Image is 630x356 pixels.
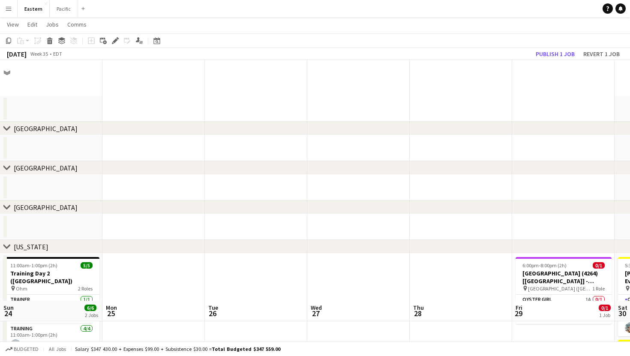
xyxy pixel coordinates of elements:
[522,262,567,269] span: 6:00pm-8:00pm (2h)
[85,312,98,318] div: 2 Jobs
[599,312,610,318] div: 1 Job
[208,304,218,311] span: Tue
[14,124,78,133] div: [GEOGRAPHIC_DATA]
[78,285,93,292] span: 2 Roles
[7,21,19,28] span: View
[592,285,605,292] span: 1 Role
[309,308,322,318] span: 27
[46,21,59,28] span: Jobs
[412,308,424,318] span: 28
[14,242,48,251] div: [US_STATE]
[106,304,117,311] span: Mon
[84,305,96,311] span: 6/6
[413,304,424,311] span: Thu
[532,48,578,60] button: Publish 1 job
[617,308,627,318] span: 30
[3,295,99,324] app-card-role: Trainer1/111:00am-1:00pm (2h)[PERSON_NAME]
[24,19,41,30] a: Edit
[207,308,218,318] span: 26
[2,308,14,318] span: 24
[514,308,522,318] span: 29
[67,21,87,28] span: Comms
[516,269,612,285] h3: [GEOGRAPHIC_DATA] (4264) [[GEOGRAPHIC_DATA]] - POSTPONED
[3,269,99,285] h3: Training Day 2 ([GEOGRAPHIC_DATA])
[16,285,27,292] span: Ohm
[212,346,280,352] span: Total Budgeted $347 559.00
[516,304,522,311] span: Fri
[3,304,14,311] span: Sun
[18,0,50,17] button: Eastern
[516,295,612,324] app-card-role: Oyster Girl1A0/16:00pm-8:00pm (2h)
[4,344,40,354] button: Budgeted
[75,346,280,352] div: Salary $347 430.00 + Expenses $99.00 + Subsistence $30.00 =
[580,48,623,60] button: Revert 1 job
[47,346,68,352] span: All jobs
[64,19,90,30] a: Comms
[311,304,322,311] span: Wed
[10,262,57,269] span: 11:00am-1:00pm (2h)
[28,51,50,57] span: Week 35
[81,262,93,269] span: 5/5
[618,304,627,311] span: Sat
[42,19,62,30] a: Jobs
[516,257,612,324] app-job-card: 6:00pm-8:00pm (2h)0/1[GEOGRAPHIC_DATA] (4264) [[GEOGRAPHIC_DATA]] - POSTPONED [GEOGRAPHIC_DATA] (...
[27,21,37,28] span: Edit
[593,262,605,269] span: 0/1
[105,308,117,318] span: 25
[14,164,78,172] div: [GEOGRAPHIC_DATA]
[50,0,78,17] button: Pacific
[3,19,22,30] a: View
[528,285,592,292] span: [GEOGRAPHIC_DATA] ([GEOGRAPHIC_DATA], [GEOGRAPHIC_DATA])
[53,51,62,57] div: EDT
[14,346,39,352] span: Budgeted
[599,305,611,311] span: 0/1
[7,50,27,58] div: [DATE]
[14,203,78,212] div: [GEOGRAPHIC_DATA]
